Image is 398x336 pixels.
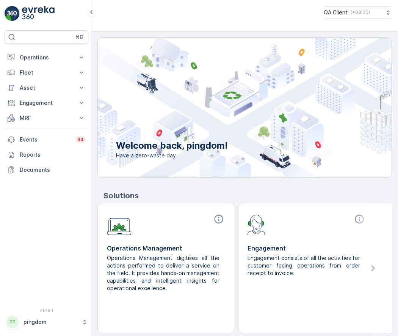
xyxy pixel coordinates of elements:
[20,99,73,107] p: Engagement
[248,244,366,253] p: Engagement
[64,38,392,177] img: city illustration
[20,151,85,159] p: Reports
[5,65,88,80] button: Fleet
[5,132,88,147] a: Events34
[324,6,392,19] button: QA Client(+03:00)
[5,80,88,95] button: Asset
[107,214,132,235] img: module-icon
[5,95,88,110] button: Engagement
[77,137,84,143] p: 34
[6,316,19,328] div: PP
[116,140,228,152] p: Welcome back, pingdom!
[22,6,55,21] img: logo_light-DOdMpM7g.png
[107,254,219,292] p: Operations Management digitises all the actions performed to deliver a service on the field. It p...
[351,9,370,16] p: ( +03:00 )
[20,166,85,174] p: Documents
[5,147,88,162] a: Reports
[103,190,392,201] p: Solutions
[116,152,228,159] span: Have a zero-waste day
[20,84,73,92] p: Asset
[5,6,20,21] img: logo
[324,9,348,16] p: QA Client
[20,136,71,143] p: Events
[24,318,78,326] p: pingdom
[75,34,83,40] p: ⌘B
[5,314,88,330] button: PPpingdom
[20,54,73,61] p: Operations
[20,69,73,76] p: Fleet
[107,244,226,253] p: Operations Management
[5,162,88,177] a: Documents
[5,110,88,126] button: MRF
[5,308,88,313] span: v 1.48.1
[248,254,360,277] p: Engagement consists of all the activities for customer facing operations from order receipt to in...
[5,50,88,65] button: Operations
[20,114,73,122] p: MRF
[248,214,265,235] img: module-icon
